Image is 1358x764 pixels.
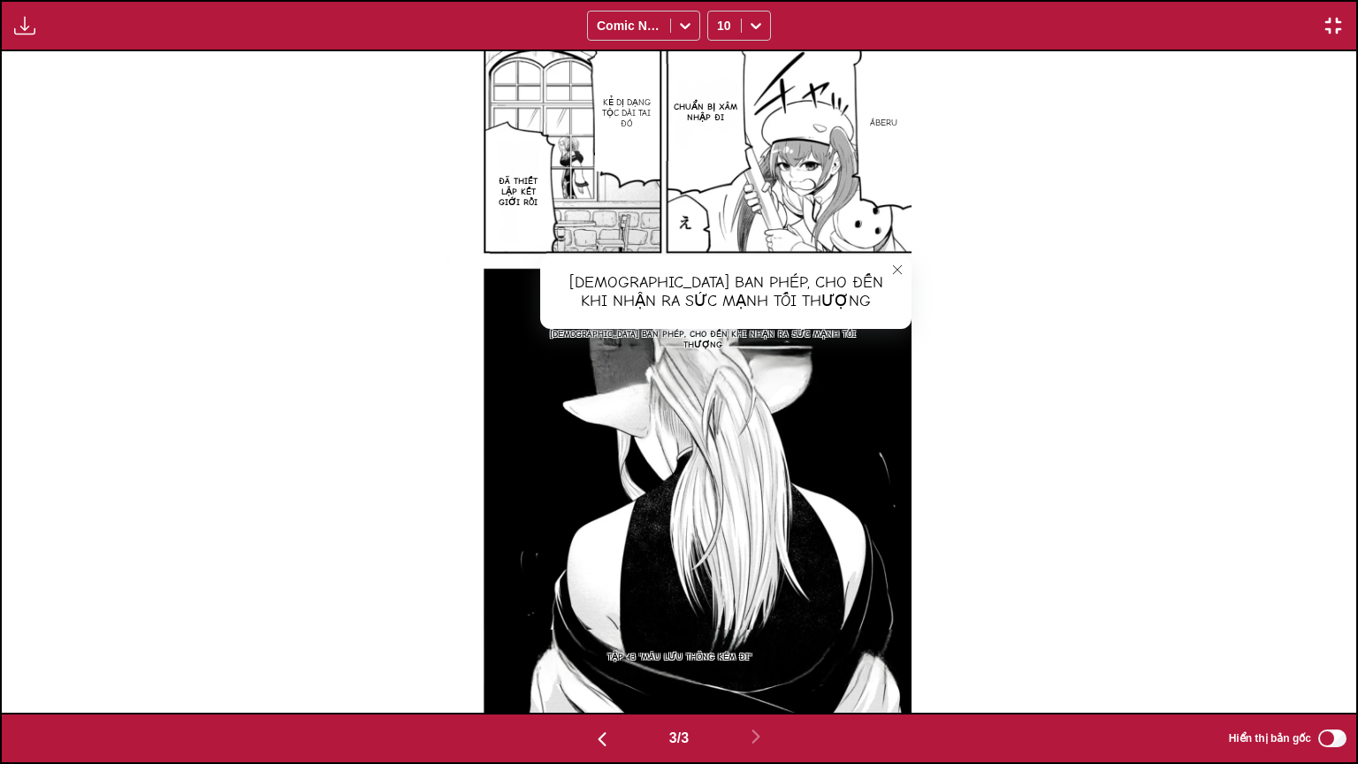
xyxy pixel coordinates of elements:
p: Kẻ dị dạng tộc dài tai đó [599,94,654,133]
img: Download translated images [14,15,35,36]
p: Áberu [866,114,901,132]
input: Hiển thị bản gốc [1318,730,1347,747]
span: Hiển thị bản gốc [1229,732,1311,745]
p: [DEMOGRAPHIC_DATA] ban phép, cho đến khi nhận ra sức mạnh tối thượng [540,325,866,354]
div: [DEMOGRAPHIC_DATA] ban phép, cho đến khi nhận ra sức mạnh tối thượng [540,256,912,329]
img: Next page [745,726,767,747]
button: close-tooltip [883,256,912,284]
img: Previous page [591,729,613,750]
p: Đã thiết lập kết giới rồi [490,172,546,211]
p: Chuẩn bị xâm nhập đi [664,98,748,126]
img: Manga Panel [446,51,912,713]
span: 3 / 3 [669,730,689,746]
p: Tập 43 "Máu lưu thông kém đi" [604,648,755,666]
